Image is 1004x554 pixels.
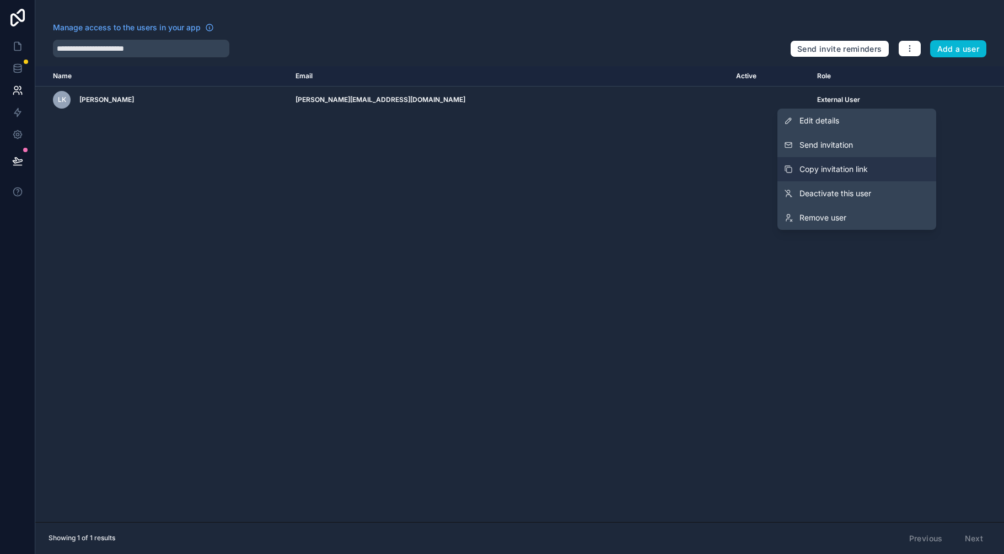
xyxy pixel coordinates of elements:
span: External User [817,95,860,104]
div: scrollable content [35,66,1004,522]
span: Deactivate this user [799,188,871,199]
button: Copy invitation link [777,157,936,181]
span: Send invitation [799,139,853,150]
span: Manage access to the users in your app [53,22,201,33]
td: [PERSON_NAME][EMAIL_ADDRESS][DOMAIN_NAME] [289,87,729,114]
span: Remove user [799,212,846,223]
span: LK [58,95,66,104]
a: Edit details [777,109,936,133]
th: Name [35,66,289,87]
span: Showing 1 of 1 results [49,534,115,542]
button: Add a user [930,40,987,58]
th: Email [289,66,729,87]
span: Edit details [799,115,839,126]
th: Role [810,66,946,87]
th: Active [729,66,810,87]
a: Remove user [777,206,936,230]
a: Deactivate this user [777,181,936,206]
button: Send invite reminders [790,40,889,58]
button: Send invitation [777,133,936,157]
span: [PERSON_NAME] [79,95,134,104]
a: Manage access to the users in your app [53,22,214,33]
span: Copy invitation link [799,164,868,175]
